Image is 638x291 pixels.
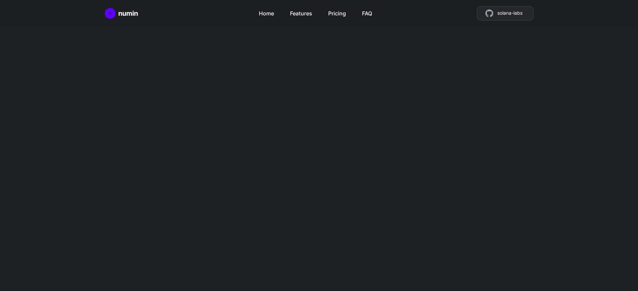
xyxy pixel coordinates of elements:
[497,9,522,17] span: solana-labs
[290,7,312,17] a: Features
[477,6,534,20] a: source code
[259,7,274,17] a: Home
[105,8,138,19] a: Home
[328,7,346,17] a: Pricing
[118,9,138,18] div: numin
[362,7,372,17] a: FAQ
